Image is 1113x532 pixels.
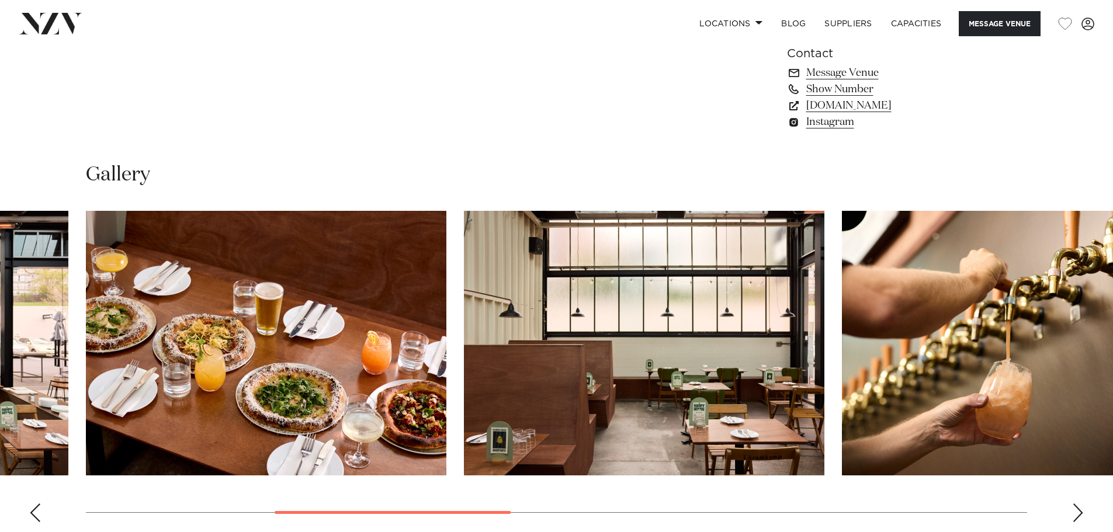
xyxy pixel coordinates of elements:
[787,98,977,114] a: [DOMAIN_NAME]
[787,114,977,130] a: Instagram
[815,11,881,36] a: SUPPLIERS
[86,211,446,475] swiper-slide: 3 / 10
[959,11,1041,36] button: Message Venue
[690,11,772,36] a: Locations
[787,45,977,62] h6: Contact
[787,65,977,81] a: Message Venue
[464,211,824,475] swiper-slide: 4 / 10
[19,13,82,34] img: nzv-logo.png
[787,81,977,98] a: Show Number
[882,11,951,36] a: Capacities
[86,162,150,188] h2: Gallery
[772,11,815,36] a: BLOG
